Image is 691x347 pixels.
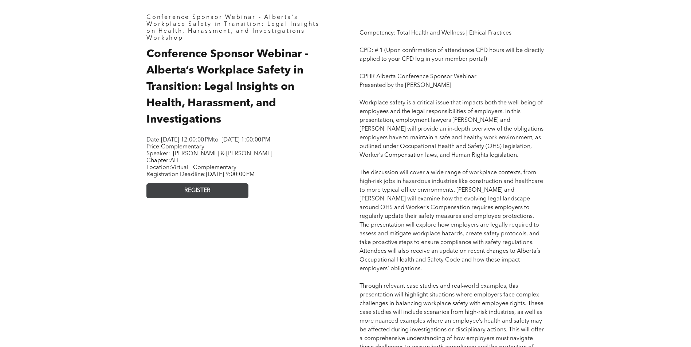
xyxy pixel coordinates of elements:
[161,144,204,150] span: Complementary
[146,165,255,178] span: Location: Registration Deadline:
[161,137,213,143] span: [DATE] 12:00:00 PM
[146,137,219,143] span: Date: to
[173,151,272,157] span: [PERSON_NAME] & [PERSON_NAME]
[184,187,211,194] span: REGISTER
[146,158,180,164] span: Chapter:
[146,151,170,157] span: Speaker:
[146,49,309,125] span: Conference Sponsor Webinar - Alberta’s Workplace Safety in Transition: Legal Insights on Health, ...
[146,183,248,198] a: REGISTER
[146,35,183,41] span: Workshop
[221,137,270,143] span: [DATE] 1:00:00 PM
[171,165,236,171] span: Virtual - Complementary
[206,172,255,178] span: [DATE] 9:00:00 PM
[170,158,180,164] span: ALL
[146,144,204,150] span: Price:
[146,15,319,34] span: Conference Sponsor Webinar - Alberta’s Workplace Safety in Transition: Legal Insights on Health, ...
